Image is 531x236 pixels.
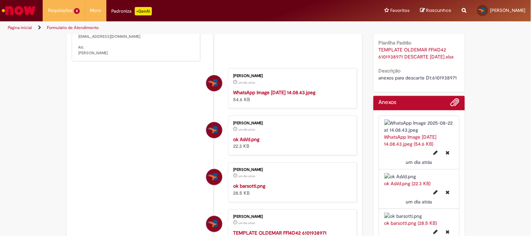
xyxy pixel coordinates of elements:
[391,7,410,14] span: Favoritos
[238,221,255,225] span: um dia atrás
[379,75,457,81] span: anexos para descarte Dt:6101938971
[206,122,222,138] div: Thiago César
[233,215,350,219] div: [PERSON_NAME]
[384,134,437,147] a: WhatsApp Image [DATE] 14.08.43.jpeg (54.6 KB)
[238,127,255,132] span: um dia atrás
[442,187,454,198] button: Excluir ok AsVd.png
[426,7,452,14] span: Rascunhos
[406,199,432,205] span: um dia atrás
[233,74,350,78] div: [PERSON_NAME]
[206,216,222,232] div: Thiago César
[429,187,442,198] button: Editar nome de arquivo ok AsVd.png
[233,168,350,172] div: [PERSON_NAME]
[384,213,454,220] img: ok barsotti.png
[238,81,255,85] time: 27/08/2025 08:20:03
[429,147,442,159] button: Editar nome de arquivo WhatsApp Image 2025-08-22 at 14.08.43.jpeg
[233,89,315,96] a: WhatsApp Image [DATE] 14.08.43.jpeg
[233,121,350,125] div: [PERSON_NAME]
[238,221,255,225] time: 27/08/2025 08:17:08
[384,220,437,226] a: ok barsotti.png (28.5 KB)
[406,199,432,205] time: 27/08/2025 08:20:00
[384,173,454,180] img: ok AsVd.png
[384,180,431,187] a: ok AsVd.png (22.3 KB)
[442,147,454,159] button: Excluir WhatsApp Image 2025-08-22 at 14.08.43.jpeg
[206,75,222,91] div: Thiago César
[233,136,350,150] div: 22.3 KB
[379,99,397,106] h2: Anexos
[74,8,80,14] span: 8
[1,4,37,18] img: ServiceNow
[8,25,32,30] a: Página inicial
[450,98,460,110] button: Adicionar anexos
[406,159,432,165] time: 27/08/2025 08:20:03
[233,89,350,103] div: 54.6 KB
[238,127,255,132] time: 27/08/2025 08:20:00
[384,119,454,133] img: WhatsApp Image 2025-08-22 at 14.08.43.jpeg
[238,81,255,85] span: um dia atrás
[379,68,401,74] b: Descrição
[238,174,255,179] span: um dia atrás
[233,183,265,189] a: ok barsotti.png
[112,7,152,15] div: Padroniza
[238,174,255,179] time: 27/08/2025 08:20:00
[420,7,452,14] a: Rascunhos
[48,7,72,14] span: Requisições
[135,7,152,15] p: +GenAi
[379,40,412,46] b: Planilha Padrão
[490,7,526,13] span: [PERSON_NAME]
[233,136,259,143] a: ok AsVd.png
[233,183,350,197] div: 28.5 KB
[5,21,349,34] ul: Trilhas de página
[47,25,99,30] a: Formulário de Atendimento
[206,169,222,185] div: Thiago César
[406,159,432,165] span: um dia atrás
[90,7,101,14] span: More
[379,47,454,60] a: Download de TEMPLATE OLDEMAR FFI4D42 6101938971 DESCARTE 22-8-25.xlsx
